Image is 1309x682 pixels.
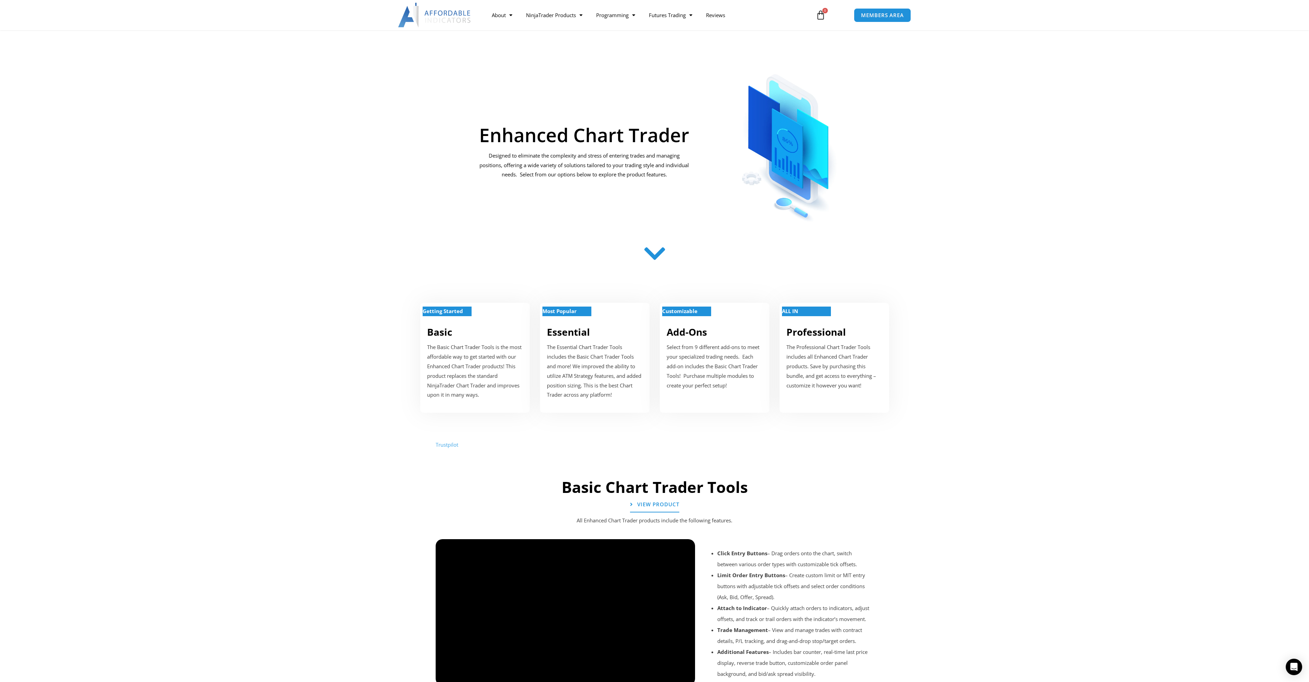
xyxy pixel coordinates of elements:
h1: Enhanced Chart Trader [479,125,690,144]
a: Basic [427,325,452,338]
strong: Click Entry Buttons [717,550,767,557]
li: – Drag orders onto the chart, switch between various order types with customizable tick offsets. [717,548,873,570]
h2: Basic Chart Trader Tools [432,477,877,497]
p: All Enhanced Chart Trader products include the following features. [449,516,860,525]
p: Select from 9 different add-ons to meet your specialized trading needs. Each add-on includes the ... [667,343,762,390]
strong: ALL IN [782,308,798,314]
li: – Create custom limit or MIT entry buttons with adjustable tick offsets and select order conditio... [717,570,873,603]
strong: Getting Started [423,308,463,314]
strong: Most Popular [542,308,577,314]
span: 0 [822,8,828,13]
li: – View and manage trades with contract details, P/L tracking, and drag-and-drop stop/target orders. [717,624,873,646]
strong: Attach to Indicator [717,605,767,611]
span: View Product [637,502,679,507]
p: The Professional Chart Trader Tools includes all Enhanced Chart Trader products. Save by purchasi... [786,343,882,390]
img: ChartTrader | Affordable Indicators – NinjaTrader [719,58,859,224]
a: Futures Trading [642,7,699,23]
a: Professional [786,325,846,338]
li: – Quickly attach orders to indicators, adjust offsets, and track or trail orders with the indicat... [717,603,873,624]
span: MEMBERS AREA [861,13,904,18]
a: Reviews [699,7,732,23]
li: – Includes bar counter, real-time last price display, reverse trade button, customizable order pa... [717,646,873,679]
strong: Trade Management [717,627,768,633]
a: Essential [547,325,590,338]
a: MEMBERS AREA [854,8,911,22]
strong: Limit Order Entry Buttons [717,572,785,579]
nav: Menu [485,7,808,23]
strong: Customizable [662,308,697,314]
p: Designed to eliminate the complexity and stress of entering trades and managing positions, offeri... [479,151,690,180]
a: About [485,7,519,23]
a: View Product [630,497,679,512]
div: Open Intercom Messenger [1286,659,1302,675]
a: Add-Ons [667,325,707,338]
a: Programming [589,7,642,23]
p: The Essential Chart Trader Tools includes the Basic Chart Trader Tools and more! We improved the ... [547,343,643,400]
p: The Basic Chart Trader Tools is the most affordable way to get started with our Enhanced Chart Tr... [427,343,523,400]
strong: Additional Features [717,648,769,655]
a: 0 [806,5,836,25]
img: LogoAI | Affordable Indicators – NinjaTrader [398,3,472,27]
a: NinjaTrader Products [519,7,589,23]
